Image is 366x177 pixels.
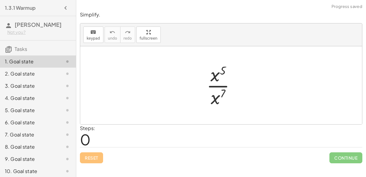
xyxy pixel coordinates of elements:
[64,82,71,90] i: Task not started.
[332,4,362,10] span: Progress saved
[5,94,54,102] div: 4. Goal state
[5,70,54,77] div: 2. Goal state
[5,143,54,150] div: 8. Goal state
[108,36,117,41] span: undo
[120,27,135,43] button: redoredo
[80,125,95,131] label: Steps:
[109,29,115,36] i: undo
[64,94,71,102] i: Task not started.
[15,46,27,52] span: Tasks
[5,155,54,163] div: 9. Goal state
[90,29,96,36] i: keyboard
[64,131,71,138] i: Task not started.
[5,131,54,138] div: 7. Goal state
[64,119,71,126] i: Task not started.
[124,36,132,41] span: redo
[136,27,161,43] button: fullscreen
[125,29,131,36] i: redo
[7,29,71,35] div: Not you?
[64,143,71,150] i: Task not started.
[64,70,71,77] i: Task not started.
[64,107,71,114] i: Task not started.
[5,58,54,65] div: 1. Goal state
[80,130,91,149] span: 0
[105,27,120,43] button: undoundo
[64,58,71,65] i: Task not started.
[87,36,100,41] span: keypad
[140,36,157,41] span: fullscreen
[5,119,54,126] div: 6. Goal state
[15,21,62,28] span: [PERSON_NAME]
[5,4,36,12] h4: 1.3.1 Warmup
[83,27,103,43] button: keyboardkeypad
[64,155,71,163] i: Task not started.
[80,11,362,18] p: Simplify.
[5,107,54,114] div: 5. Goal state
[64,168,71,175] i: Task not started.
[5,168,54,175] div: 10. Goal state
[5,82,54,90] div: 3. Goal state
